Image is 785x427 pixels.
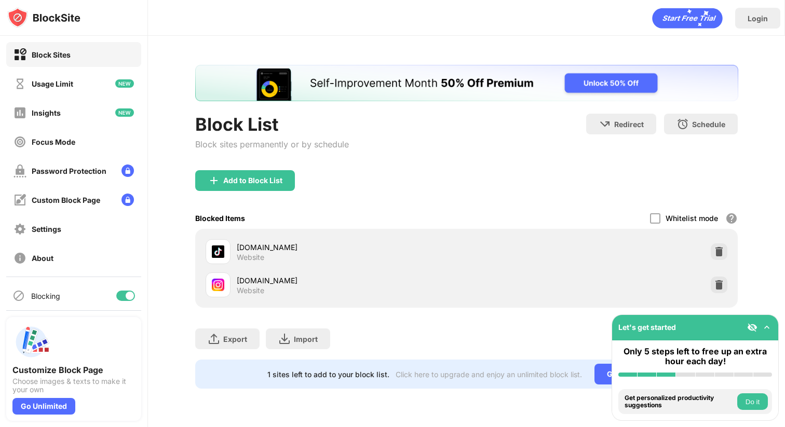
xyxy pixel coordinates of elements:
div: Settings [32,225,61,233]
div: Click here to upgrade and enjoy an unlimited block list. [396,370,582,379]
img: time-usage-off.svg [13,77,26,90]
img: focus-off.svg [13,135,26,148]
div: [DOMAIN_NAME] [237,275,467,286]
img: about-off.svg [13,252,26,265]
div: Let's get started [618,323,676,332]
div: Usage Limit [32,79,73,88]
img: password-protection-off.svg [13,164,26,177]
div: Redirect [614,120,644,129]
img: settings-off.svg [13,223,26,236]
img: lock-menu.svg [121,194,134,206]
div: Customize Block Page [12,365,135,375]
div: Website [237,253,264,262]
div: [DOMAIN_NAME] [237,242,467,253]
img: logo-blocksite.svg [7,7,80,28]
div: Password Protection [32,167,106,175]
img: push-custom-page.svg [12,323,50,361]
button: Do it [737,393,768,410]
div: Insights [32,108,61,117]
img: new-icon.svg [115,108,134,117]
div: About [32,254,53,263]
img: insights-off.svg [13,106,26,119]
div: Login [748,14,768,23]
div: Choose images & texts to make it your own [12,377,135,394]
div: Only 5 steps left to free up an extra hour each day! [618,347,772,366]
div: Go Unlimited [594,364,666,384]
img: lock-menu.svg [121,164,134,177]
div: Whitelist mode [666,214,718,223]
div: animation [652,8,723,29]
div: Get personalized productivity suggestions [625,394,735,409]
div: Block sites permanently or by schedule [195,139,349,149]
div: Export [223,335,247,343]
div: Blocking [31,292,60,300]
div: Go Unlimited [12,398,75,415]
div: Add to Block List [223,176,282,185]
img: new-icon.svg [115,79,134,88]
div: Website [237,286,264,295]
img: customize-block-page-off.svg [13,194,26,206]
img: favicons [212,245,224,258]
div: Blocked Items [195,214,245,223]
div: Import [294,335,318,343]
div: 1 sites left to add to your block list. [267,370,389,379]
div: Block List [195,114,349,135]
iframe: Banner [195,65,738,101]
div: Schedule [692,120,725,129]
img: block-on.svg [13,48,26,61]
img: blocking-icon.svg [12,290,25,302]
div: Block Sites [32,50,71,59]
img: favicons [212,279,224,291]
img: eye-not-visible.svg [747,322,757,333]
div: Focus Mode [32,137,75,146]
img: omni-setup-toggle.svg [762,322,772,333]
div: Custom Block Page [32,196,100,204]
